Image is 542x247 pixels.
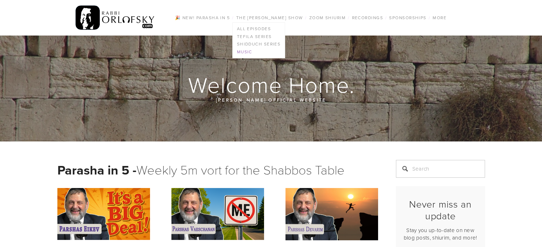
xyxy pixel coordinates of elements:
p: [PERSON_NAME] official website [100,96,442,104]
a: Zoom Shiurim [307,13,348,22]
span: / [232,15,234,21]
span: / [429,15,430,21]
a: The [PERSON_NAME] Show [234,13,305,22]
a: Shidduch Series [233,40,285,48]
a: Recordings [350,13,385,22]
span: / [305,15,307,21]
img: RabbiOrlofsky.com [76,4,155,32]
input: Search [396,160,485,178]
h1: Welcome Home. [57,73,486,96]
a: More [430,13,449,22]
a: 🎉 NEW! Parasha in 5 [173,13,232,22]
h2: Never miss an update [402,198,479,221]
img: Vaeschanan - It's not about me [171,188,264,240]
span: / [385,15,387,21]
h1: Weekly 5m vort for the Shabbos Table [57,160,378,179]
strong: Parasha in 5 - [57,161,136,179]
img: Devarim - Courage [285,188,378,240]
a: All Episodes [233,25,285,33]
a: Music [233,48,285,56]
img: Eikev - It's a big deal [57,188,150,240]
p: Stay you up-to-date on new blog posts, shiurim, and more! [402,226,479,241]
span: / [348,15,350,21]
a: Sponsorships [387,13,428,22]
a: Tefila series [233,33,285,41]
